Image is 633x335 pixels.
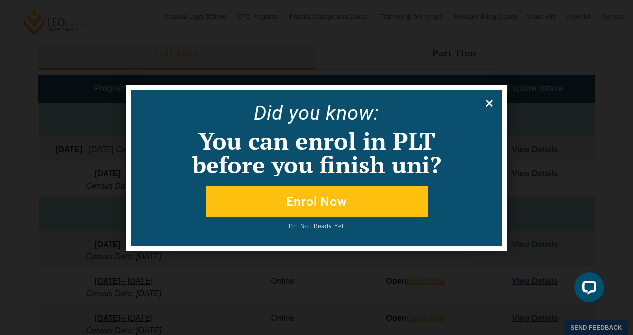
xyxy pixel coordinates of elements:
[566,268,608,310] iframe: LiveChat chat widget
[168,223,465,236] button: I'm Not Ready Yet
[310,101,379,125] span: u know:
[206,186,428,217] button: Enrol Now
[192,125,441,180] span: You can enrol in PLT before you finish uni?
[254,101,310,125] span: Did yo
[481,95,497,111] button: Close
